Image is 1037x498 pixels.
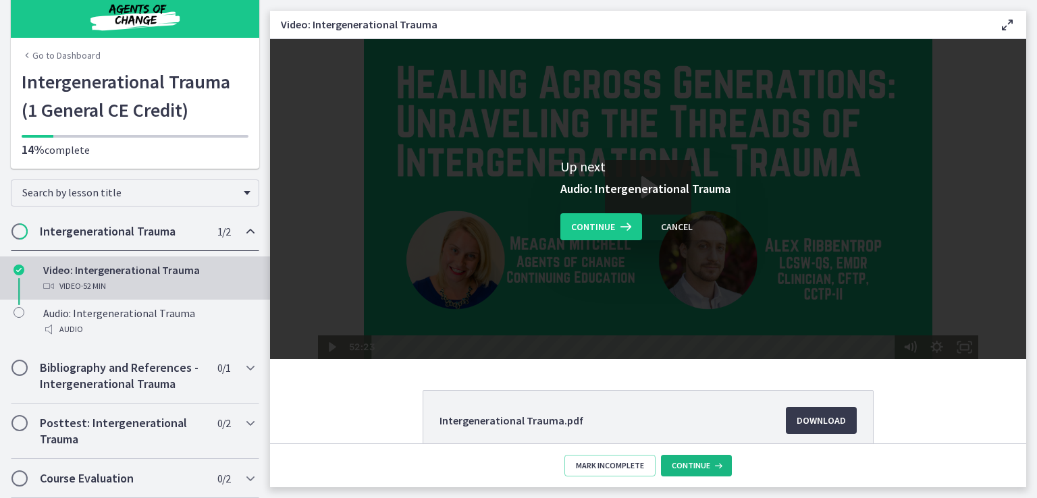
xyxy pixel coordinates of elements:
[564,455,656,476] button: Mark Incomplete
[11,179,259,206] div: Search by lesson title
[81,278,106,294] span: · 52 min
[112,296,619,320] div: Playbar
[560,158,736,175] p: Up next
[681,296,709,320] button: Fullscreen
[335,121,421,176] button: Play Video: clkjcm05f39c72oh4r1g.mp4
[440,412,583,428] span: Intergenerational Trauma.pdf
[217,415,230,431] span: 0 / 2
[217,360,230,376] span: 0 / 1
[22,142,248,158] p: complete
[654,296,681,320] button: Show settings menu
[43,321,254,337] div: Audio
[14,265,24,275] i: Completed
[661,455,732,476] button: Continue
[22,49,101,62] a: Go to Dashboard
[22,67,248,124] h1: Intergenerational Trauma (1 General CE Credit)
[43,278,254,294] div: Video
[576,460,644,471] span: Mark Incomplete
[217,470,230,487] span: 0 / 2
[43,305,254,337] div: Audio: Intergenerational Trauma
[40,360,205,392] h2: Bibliography and References - Intergenerational Trauma
[22,142,45,157] span: 14%
[40,415,205,447] h2: Posttest: Intergenerational Trauma
[22,186,237,199] span: Search by lesson title
[661,219,693,235] div: Cancel
[560,213,642,240] button: Continue
[560,181,736,197] h3: Audio: Intergenerational Trauma
[40,470,205,487] h2: Course Evaluation
[40,223,205,240] h2: Intergenerational Trauma
[797,412,846,428] span: Download
[48,296,76,320] button: Play Video
[571,219,615,235] span: Continue
[217,223,230,240] span: 1 / 2
[43,262,254,294] div: Video: Intergenerational Trauma
[672,460,710,471] span: Continue
[650,213,703,240] button: Cancel
[281,16,978,32] h3: Video: Intergenerational Trauma
[786,407,857,434] a: Download
[626,296,654,320] button: Mute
